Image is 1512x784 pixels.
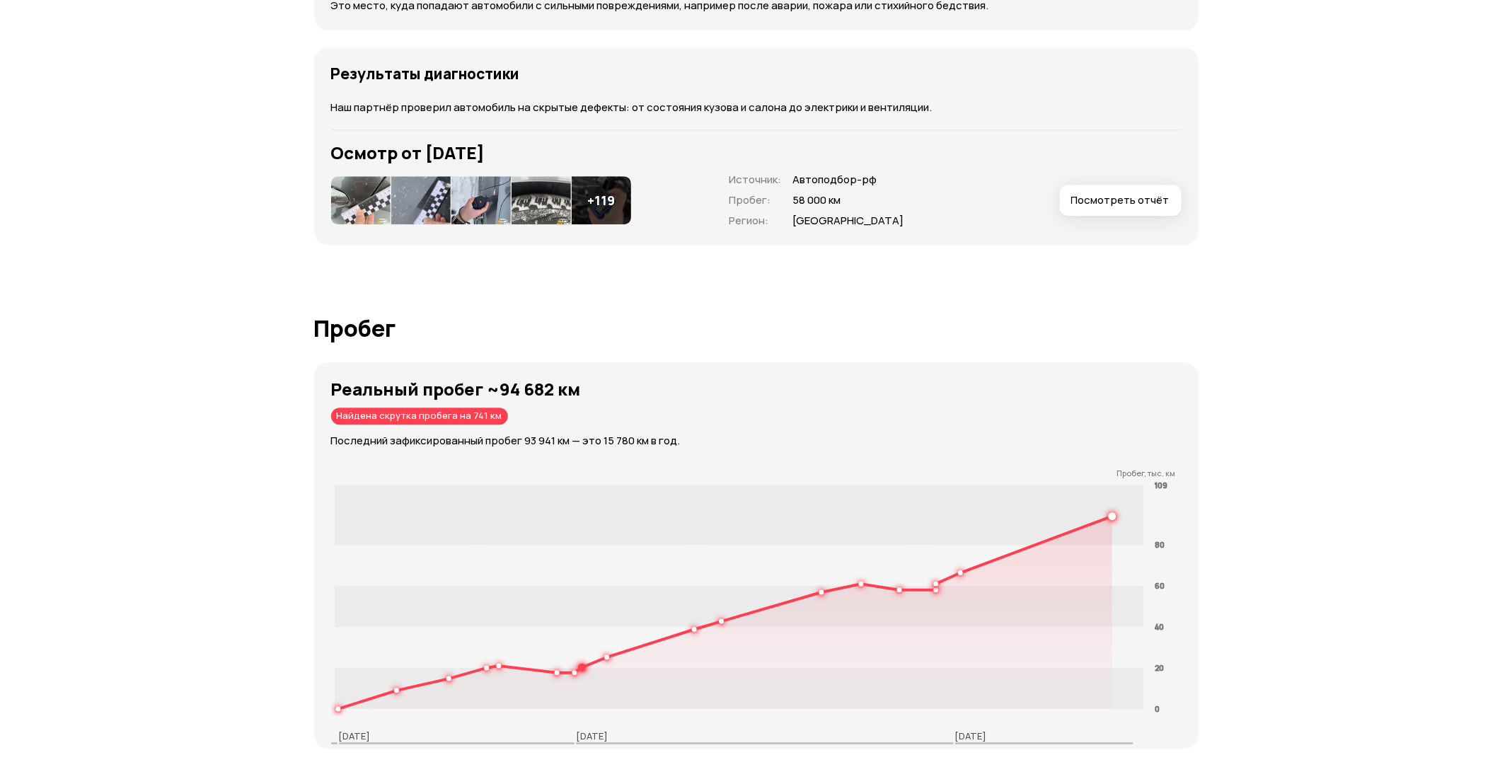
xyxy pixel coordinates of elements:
[1155,662,1164,673] tspan: 20
[331,377,581,400] strong: Реальный пробег ~94 682 км
[331,176,391,224] img: 1.-2bks7aMoaNQkF9NVdyJZ5WeV81lKG2_YiZgujEjY7tmcjO-aydjvzAlYb5rIGS1N3VtulI.8DDVopAxmOoHEXP3Litqvmf...
[451,176,511,224] img: 1.0MpOB7aMig_6JHTh_z6C1z8qfGHLlUZDnJVNFJrFThHMxUlHwJdIQMuURhDBlksUnJBNE_g._Fb-VMTafZMKwJZgblldyeN...
[955,730,987,742] p: [DATE]
[512,176,571,224] img: 1.YBUSgraMOtCmocQ-o9tQCGOvzL6XFvvPwhL-nMAW98mQR6vOxkesy8EV98vHGK_Jxkf8m6Q.yP_Sw9qFUEBUjV-YYCyVU-L...
[1155,539,1165,550] tspan: 80
[1155,580,1165,591] tspan: 60
[1060,185,1182,216] button: Посмотреть отчёт
[792,173,904,188] span: Автоподбор-рф
[331,143,1182,163] h3: Осмотр от [DATE]
[391,176,451,224] img: 1.T-U5graMFSCNoevOiIUL_Uiv407sF9Fot0fRa-5DhGy7QNk_txPQb-4Rhzu-FdJtu0KAao8.DHww9fE5XTRXdcKxV9fmlIg...
[1155,703,1160,714] tspan: 0
[1071,193,1170,207] span: Посмотреть отчёт
[331,433,1199,449] p: Последний зафиксированный пробег 93 941 км — это 15 780 км в год.
[792,193,904,208] span: 58 000 км
[1155,480,1167,490] tspan: 109
[339,730,371,742] p: [DATE]
[587,192,615,208] h4: + 119
[331,100,1182,115] p: Наш партнёр проверил автомобиль на скрытые дефекты: от состояния кузова и салона до электрики и в...
[331,408,508,425] div: Найдена скрутка пробега на 741 км
[1155,621,1164,632] tspan: 40
[331,64,520,83] h4: Результаты диагностики
[729,192,771,207] span: Пробег :
[576,730,608,742] p: [DATE]
[792,214,904,229] span: [GEOGRAPHIC_DATA]
[314,316,1199,341] h1: Пробег
[729,213,768,228] span: Регион :
[729,172,781,187] span: Источник :
[331,468,1176,478] p: Пробег, тыс. км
